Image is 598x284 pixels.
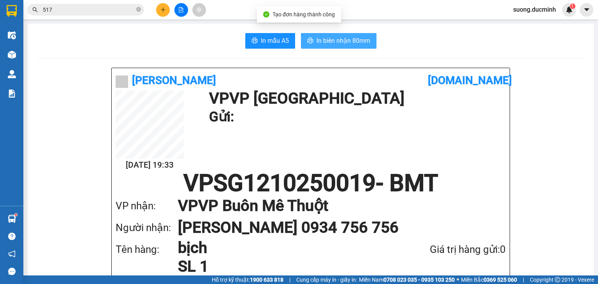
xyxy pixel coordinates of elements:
[196,7,202,12] span: aim
[252,37,258,45] span: printer
[8,215,16,223] img: warehouse-icon
[571,4,574,9] span: 1
[209,106,502,128] h1: Gửi:
[4,4,113,19] li: [PERSON_NAME]
[8,268,16,275] span: message
[178,217,490,238] h1: [PERSON_NAME] 0934 756 756
[32,7,38,12] span: search
[116,220,178,236] div: Người nhận:
[8,70,16,78] img: warehouse-icon
[116,198,178,214] div: VP nhận:
[209,91,502,106] h1: VP VP [GEOGRAPHIC_DATA]
[583,6,590,13] span: caret-down
[359,275,455,284] span: Miền Nam
[54,33,104,50] li: VP VP Buôn Mê Thuột
[383,277,455,283] strong: 0708 023 035 - 0935 103 250
[428,74,512,87] b: [DOMAIN_NAME]
[507,5,562,14] span: suong.ducminh
[461,275,517,284] span: Miền Bắc
[555,277,560,282] span: copyright
[289,275,290,284] span: |
[178,195,490,217] h1: VP VP Buôn Mê Thuột
[566,6,573,13] img: icon-new-feature
[8,89,16,98] img: solution-icon
[389,242,506,258] div: Giá trị hàng gửi: 0
[263,11,269,18] span: check-circle
[570,4,575,9] sup: 1
[192,3,206,17] button: aim
[7,5,17,17] img: logo-vxr
[301,33,376,49] button: printerIn biên nhận 80mm
[8,31,16,39] img: warehouse-icon
[136,7,141,12] span: close-circle
[273,11,335,18] span: Tạo đơn hàng thành công
[250,277,283,283] strong: 1900 633 818
[136,6,141,14] span: close-circle
[156,3,170,17] button: plus
[245,33,295,49] button: printerIn mẫu A5
[178,257,389,276] h1: SL 1
[15,214,17,216] sup: 1
[116,159,184,172] h2: [DATE] 19:33
[307,37,313,45] span: printer
[116,172,506,195] h1: VPSG1210250019 - BMT
[116,242,178,258] div: Tên hàng:
[54,52,59,57] span: environment
[4,33,54,59] li: VP VP [GEOGRAPHIC_DATA]
[457,278,459,281] span: ⚪️
[8,250,16,258] span: notification
[212,275,283,284] span: Hỗ trợ kỹ thuật:
[178,7,184,12] span: file-add
[8,51,16,59] img: warehouse-icon
[8,233,16,240] span: question-circle
[43,5,135,14] input: Tìm tên, số ĐT hoặc mã đơn
[178,238,389,257] h1: bịch
[296,275,357,284] span: Cung cấp máy in - giấy in:
[317,36,370,46] span: In biên nhận 80mm
[523,275,524,284] span: |
[132,74,216,87] b: [PERSON_NAME]
[261,36,289,46] span: In mẫu A5
[580,3,593,17] button: caret-down
[174,3,188,17] button: file-add
[160,7,166,12] span: plus
[484,277,517,283] strong: 0369 525 060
